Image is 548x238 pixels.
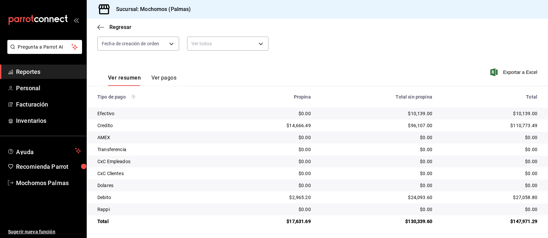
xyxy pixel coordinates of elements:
div: $0.00 [322,206,432,213]
div: Dolares [97,182,221,189]
span: Recomienda Parrot [16,162,81,171]
span: Fecha de creación de orden [102,40,159,47]
div: CxC Clientes [97,170,221,177]
div: $0.00 [232,170,311,177]
div: $130,339.60 [322,218,432,225]
div: Credito [97,122,221,129]
span: Mochomos Palmas [16,178,81,187]
div: $0.00 [232,182,311,189]
div: Efectivo [97,110,221,117]
div: AMEX [97,134,221,141]
div: Total [443,94,537,100]
span: Facturación [16,100,81,109]
div: Tipo de pago [97,94,221,100]
div: $2,965.20 [232,194,311,201]
div: $0.00 [443,206,537,213]
span: Inventarios [16,116,81,125]
h3: Sucursal: Mochomos (Palmas) [111,5,191,13]
span: Reportes [16,67,81,76]
div: $0.00 [232,158,311,165]
div: $0.00 [322,170,432,177]
svg: Los pagos realizados con Pay y otras terminales son montos brutos. [131,95,136,99]
div: $0.00 [443,182,537,189]
div: $24,093.60 [322,194,432,201]
div: $0.00 [232,146,311,153]
div: CxC Empleados [97,158,221,165]
div: $0.00 [443,170,537,177]
div: Rappi [97,206,221,213]
span: Ayuda [16,147,72,155]
div: $0.00 [232,206,311,213]
div: $0.00 [232,110,311,117]
div: $110,773.49 [443,122,537,129]
div: Transferencia [97,146,221,153]
div: $27,058.80 [443,194,537,201]
div: $0.00 [322,146,432,153]
button: Regresar [97,24,131,30]
button: Ver resumen [108,75,141,86]
div: $0.00 [443,146,537,153]
div: Total sin propina [322,94,432,100]
button: Exportar a Excel [492,68,537,76]
div: Propina [232,94,311,100]
div: Total [97,218,221,225]
div: $0.00 [443,134,537,141]
span: Sugerir nueva función [8,228,81,235]
div: $0.00 [322,134,432,141]
div: $0.00 [443,158,537,165]
button: open_drawer_menu [73,17,79,23]
span: Personal [16,84,81,93]
div: Ver todos [187,37,269,51]
div: $14,666.49 [232,122,311,129]
div: $0.00 [322,158,432,165]
div: $147,971.29 [443,218,537,225]
div: navigation tabs [108,75,176,86]
button: Ver pagos [151,75,176,86]
div: $0.00 [232,134,311,141]
div: Debito [97,194,221,201]
button: Pregunta a Parrot AI [7,40,82,54]
span: Pregunta a Parrot AI [18,44,72,51]
div: $0.00 [322,182,432,189]
a: Pregunta a Parrot AI [5,48,82,55]
div: $10,139.00 [443,110,537,117]
span: Regresar [109,24,131,30]
div: $96,107.00 [322,122,432,129]
div: $10,139.00 [322,110,432,117]
div: $17,631.69 [232,218,311,225]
